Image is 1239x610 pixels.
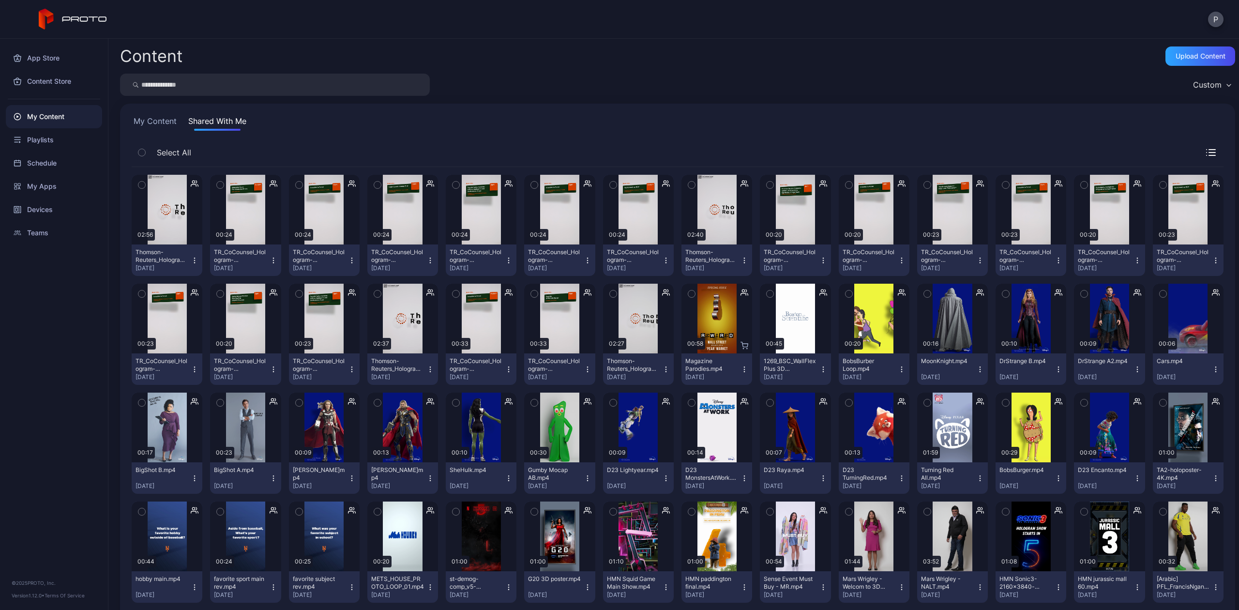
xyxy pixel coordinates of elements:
[371,248,424,264] div: TR_CoCounsel_Hologram-Mograph_Interstitial-Day2-Tuesday-Fireside-12pm.mp4
[371,575,424,591] div: METS_HOUSE_PROTO_LOOP_01.mp4
[132,115,179,131] button: My Content
[921,591,976,599] div: [DATE]
[839,571,909,603] button: Mars Wrigley - Welcom to 3D Innovation.mp4[DATE]
[289,462,360,494] button: [PERSON_NAME]mp4[DATE]
[607,373,662,381] div: [DATE]
[843,591,898,599] div: [DATE]
[1193,80,1222,90] div: Custom
[917,353,988,385] button: MoonKnight.mp4[DATE]
[450,357,503,373] div: TR_CoCounsel_Hologram-Mograph_Interstitial-Day4-Thursday-2-9-30am_v2.mp4
[210,462,281,494] button: BigShot A.mp4[DATE]
[186,115,248,131] button: Shared With Me
[214,482,269,490] div: [DATE]
[210,571,281,603] button: favorite sport main rev.mp4[DATE]
[607,264,662,272] div: [DATE]
[603,462,674,494] button: D23 Lightyear.mp4[DATE]
[1078,482,1133,490] div: [DATE]
[293,466,346,482] div: Thor B.mp4
[843,264,898,272] div: [DATE]
[1078,591,1133,599] div: [DATE]
[999,357,1053,365] div: DrStrange B.mp4
[1074,353,1145,385] button: DrStrange A2.mp4[DATE]
[843,373,898,381] div: [DATE]
[764,357,817,373] div: 1269_BSC_WallFlex Plus 3D Proto_V7_4K.mp4
[1157,248,1210,264] div: TR_CoCounsel_Hologram-Mograph_Interstitial-Day3-Wednesday-3-12-30pm_v2(1).mp4
[843,466,896,482] div: D23 TurningRed.mp4
[607,248,660,264] div: TR_CoCounsel_Hologram-Mograph_Interstitial-Day2-Tuesday-2-12-30pm_v2.mp4
[607,357,660,373] div: Thomson-Reuters_Hologram_04-Thu-14th_V03_9-16_2160x3840_H264_ENG_2025-08-07.mp4
[293,373,348,381] div: [DATE]
[685,248,739,264] div: Thomson-Reuters_Hologram_01-Mon-11th_V03_9-16_2160x3840_H264_ENG_2025-08-07.mp4
[289,244,360,276] button: TR_CoCounsel_Hologram-Mograph_Interstitial-Day2-[DATE]-1-11am_v2.mp4[DATE]
[921,466,974,482] div: Turning Red All.mp4
[6,105,102,128] a: My Content
[760,571,831,603] button: Sense Event Must Buy - MR.mp4[DATE]
[1157,575,1210,591] div: [Arabic] PFL_FrancisNgannou_Speech_MX.mp4
[132,571,202,603] button: hobby main.mp4[DATE]
[1165,46,1235,66] button: Upload Content
[843,357,896,373] div: BobsBurber Loop.mp4
[996,244,1066,276] button: TR_CoCounsel_Hologram-Mograph_Interstitial-Day3-[DATE]-1-11am_v2(1).mp4[DATE]
[446,571,516,603] button: st-demog-comp_v5-VO_1(1).mp4[DATE]
[921,264,976,272] div: [DATE]
[6,70,102,93] a: Content Store
[1078,264,1133,272] div: [DATE]
[839,353,909,385] button: BobsBurber Loop.mp4[DATE]
[528,264,583,272] div: [DATE]
[681,571,752,603] button: HMN paddington final.mp4[DATE]
[528,482,583,490] div: [DATE]
[1153,571,1224,603] button: [Arabic] PFL_FrancisNgannou_Speech_MX.mp4[DATE]
[528,575,581,583] div: G20 3D poster.mp4
[450,575,503,591] div: st-demog-comp_v5-VO_1(1).mp4
[293,591,348,599] div: [DATE]
[603,244,674,276] button: TR_CoCounsel_Hologram-Mograph_Interstitial-Day2-[DATE]-2-12-30pm_v2.mp4[DATE]
[1157,357,1210,365] div: Cars.mp4
[1153,244,1224,276] button: TR_CoCounsel_Hologram-Mograph_Interstitial-Day3-[DATE]-3-12-30pm_v2(1).mp4[DATE]
[921,575,974,591] div: Mars Wrigley - NALT.mp4
[6,221,102,244] div: Teams
[999,264,1055,272] div: [DATE]
[136,373,191,381] div: [DATE]
[132,244,202,276] button: Thomson-Reuters_Hologram_02-Tue-12th_V04_9-16_2160x3840_H264_ENG_[DATE](1).mp4[DATE]
[764,373,819,381] div: [DATE]
[136,575,189,583] div: hobby main.mp4
[293,575,346,591] div: favorite subject rev.mp4
[6,175,102,198] a: My Apps
[293,264,348,272] div: [DATE]
[136,264,191,272] div: [DATE]
[999,591,1055,599] div: [DATE]
[843,482,898,490] div: [DATE]
[1074,462,1145,494] button: D23 Encanto.mp4[DATE]
[607,591,662,599] div: [DATE]
[603,571,674,603] button: HMN Squid Game Main Show.mp4[DATE]
[214,373,269,381] div: [DATE]
[371,482,426,490] div: [DATE]
[450,482,505,490] div: [DATE]
[136,466,189,474] div: BigShot B.mp4
[6,128,102,152] div: Playlists
[1157,264,1212,272] div: [DATE]
[214,248,267,264] div: TR_CoCounsel_Hologram-Mograph_Interstitial-Day2-Tuesday-5-3-30pm_v2.mp4
[760,462,831,494] button: D23 Raya.mp4[DATE]
[1157,466,1210,482] div: TA2-holoposter-4K.mp4
[528,466,581,482] div: Gumby Mocap AB.mp4
[1176,52,1225,60] div: Upload Content
[214,466,267,474] div: BigShot A.mp4
[371,357,424,373] div: Thomson-Reuters_Hologram_03-Wed-13th_V03_9-16_2160x3840_H264_ENG_2025-08-07.mp4
[921,373,976,381] div: [DATE]
[446,244,516,276] button: TR_CoCounsel_Hologram-Mograph_Interstitial-Day2-[DATE]-4-3pm_v2.mp4[DATE]
[843,575,896,591] div: Mars Wrigley - Welcom to 3D Innovation.mp4
[210,353,281,385] button: TR_CoCounsel_Hologram-Mograph_Interstitial-Day3-[DATE]-5-2pm_v2(1).mp4[DATE]
[367,353,438,385] button: Thomson-Reuters_Hologram_03-Wed-13th_V03_9-16_2160x3840_H264_ENG_[DATE].mp4[DATE]
[607,482,662,490] div: [DATE]
[685,466,739,482] div: D23 MonstersAtWork.mp4
[450,591,505,599] div: [DATE]
[12,593,45,598] span: Version 1.12.0 •
[450,373,505,381] div: [DATE]
[1153,462,1224,494] button: TA2-holoposter-4K.mp4[DATE]
[1078,248,1131,264] div: TR_CoCounsel_Hologram-Mograph_Interstitial-Day3-Wednesday-2-11am_v2(1).mp4
[764,575,817,591] div: Sense Event Must Buy - MR.mp4
[446,353,516,385] button: TR_CoCounsel_Hologram-Mograph_Interstitial-Day4-[DATE]-2-9-30am_v2.mp4[DATE]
